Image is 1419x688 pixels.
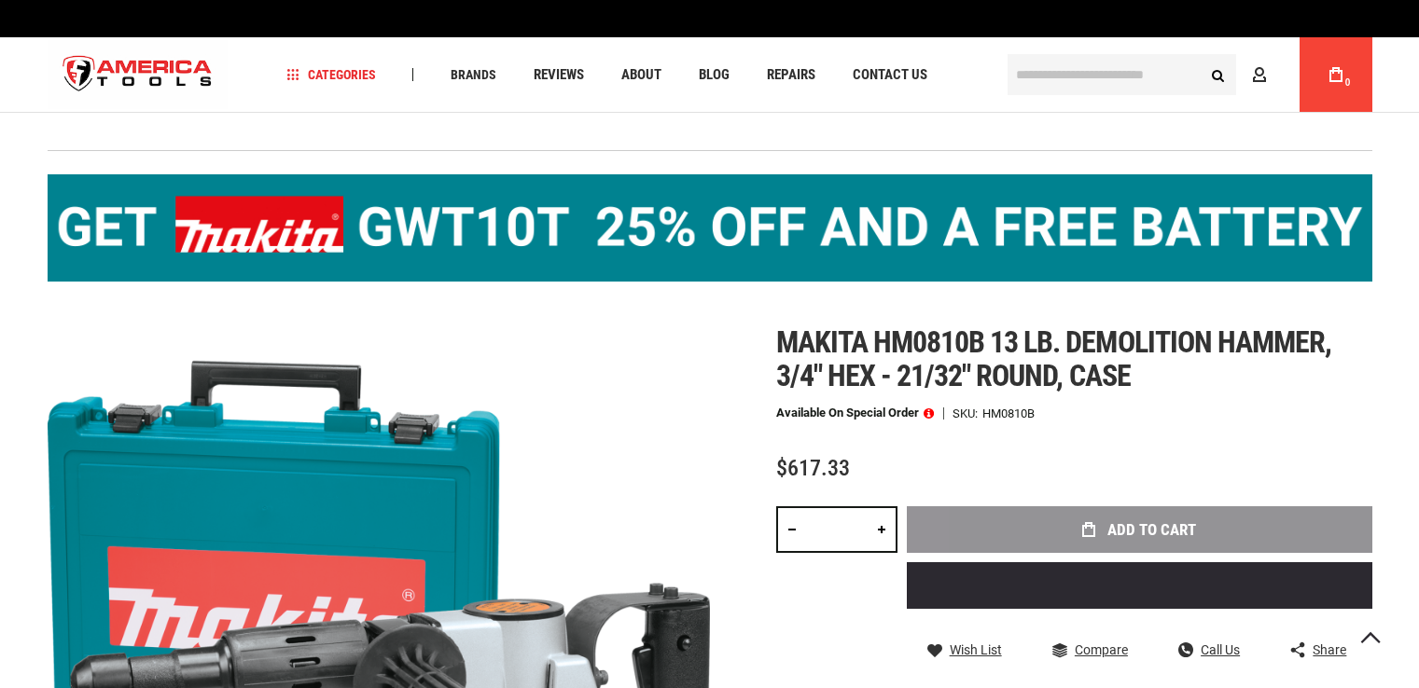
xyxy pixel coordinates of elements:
[1318,37,1354,112] a: 0
[613,62,670,88] a: About
[699,68,730,82] span: Blog
[1201,643,1240,656] span: Call Us
[1052,641,1128,658] a: Compare
[758,62,824,88] a: Repairs
[927,641,1002,658] a: Wish List
[767,68,815,82] span: Repairs
[48,40,229,110] a: store logo
[950,643,1002,656] span: Wish List
[534,68,584,82] span: Reviews
[286,68,376,81] span: Categories
[525,62,592,88] a: Reviews
[853,68,927,82] span: Contact Us
[1345,77,1351,88] span: 0
[278,62,384,88] a: Categories
[442,62,505,88] a: Brands
[1313,643,1346,656] span: Share
[621,68,661,82] span: About
[1075,643,1128,656] span: Compare
[953,407,982,420] strong: SKU
[982,407,1035,420] div: HM0810B
[1178,641,1240,658] a: Call Us
[451,68,496,81] span: Brands
[776,324,1332,393] span: Makita hm0810b 13 lb. demolition hammer, 3/4" hex - 21/32" round, case
[48,40,229,110] img: America Tools
[690,62,738,88] a: Blog
[48,174,1372,282] img: BOGO: Buy the Makita® XGT IMpact Wrench (GWT10T), get the BL4040 4ah Battery FREE!
[776,406,934,420] p: Available on Special Order
[844,62,936,88] a: Contact Us
[1201,57,1236,92] button: Search
[776,455,850,481] span: $617.33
